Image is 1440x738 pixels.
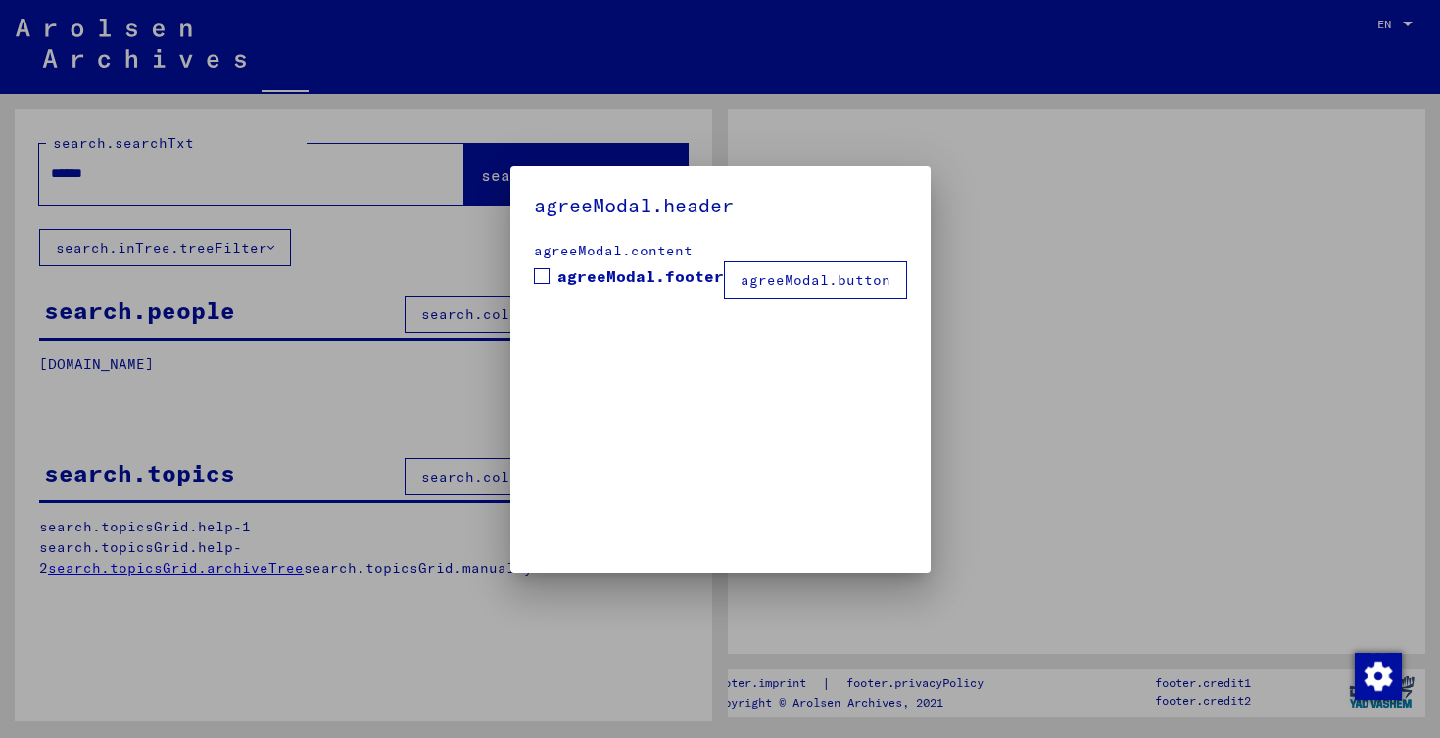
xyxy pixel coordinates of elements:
button: agreeModal.button [724,261,907,299]
span: agreeModal.footer [557,264,724,288]
div: Change consent [1354,652,1401,699]
img: Change consent [1355,653,1402,700]
div: agreeModal.content [534,241,907,261]
h5: agreeModal.header [534,190,907,221]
